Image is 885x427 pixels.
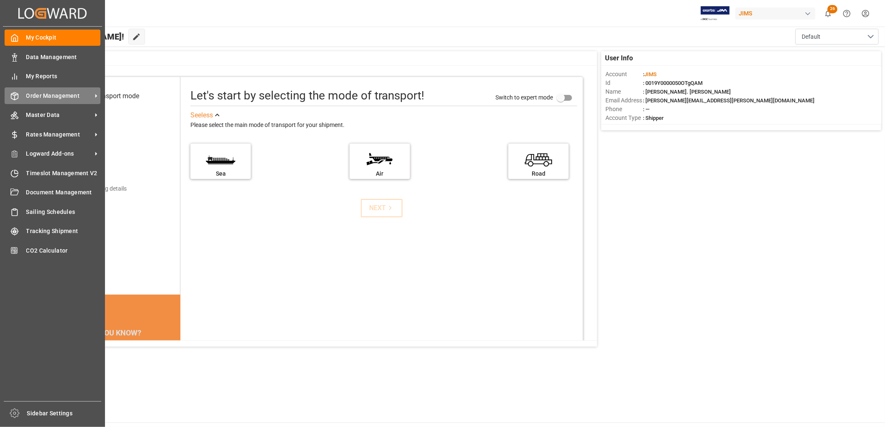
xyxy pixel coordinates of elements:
[5,242,100,258] a: CO2 Calculator
[5,68,100,84] a: My Reports
[495,94,553,101] span: Switch to expert mode
[643,71,657,77] span: :
[827,5,837,13] span: 26
[26,169,101,178] span: Timeslot Management V2
[190,120,577,130] div: Please select the main mode of transport for your shipment.
[837,4,856,23] button: Help Center
[512,169,565,178] div: Road
[26,188,101,197] span: Document Management
[605,79,643,87] span: Id
[5,30,100,46] a: My Cockpit
[795,29,879,45] button: open menu
[26,111,92,119] span: Master Data
[354,169,406,178] div: Air
[701,6,730,21] img: Exertis%20JAM%20-%20Email%20Logo.jpg_1722504956.jpg
[644,71,657,77] span: JIMS
[605,53,633,63] span: User Info
[26,208,101,216] span: Sailing Schedules
[75,184,127,193] div: Add shipping details
[190,110,213,120] div: See less
[5,223,100,239] a: Tracking Shipment
[643,115,664,121] span: : Shipper
[5,165,100,181] a: Timeslot Management V2
[26,72,101,81] span: My Reports
[47,324,181,341] div: DID YOU KNOW?
[5,184,100,201] a: Document Management
[195,169,247,178] div: Sea
[5,204,100,220] a: Sailing Schedules
[605,87,643,96] span: Name
[26,130,92,139] span: Rates Management
[369,203,395,213] div: NEXT
[27,409,102,418] span: Sidebar Settings
[75,91,139,101] div: Select transport mode
[26,33,101,42] span: My Cockpit
[643,106,650,112] span: : —
[605,105,643,114] span: Phone
[643,89,731,95] span: : [PERSON_NAME]. [PERSON_NAME]
[26,149,92,158] span: Logward Add-ons
[26,246,101,255] span: CO2 Calculator
[605,114,643,122] span: Account Type
[190,87,424,104] div: Let's start by selecting the mode of transport!
[26,92,92,100] span: Order Management
[26,53,101,62] span: Data Management
[802,32,820,41] span: Default
[5,49,100,65] a: Data Management
[643,97,815,104] span: : [PERSON_NAME][EMAIL_ADDRESS][PERSON_NAME][DOMAIN_NAME]
[735,5,819,21] button: JIMS
[643,80,702,86] span: : 0019Y0000050OTgQAM
[605,70,643,79] span: Account
[361,199,402,217] button: NEXT
[819,4,837,23] button: show 26 new notifications
[605,96,643,105] span: Email Address
[35,29,124,45] span: Hello [PERSON_NAME]!
[26,227,101,236] span: Tracking Shipment
[735,7,815,20] div: JIMS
